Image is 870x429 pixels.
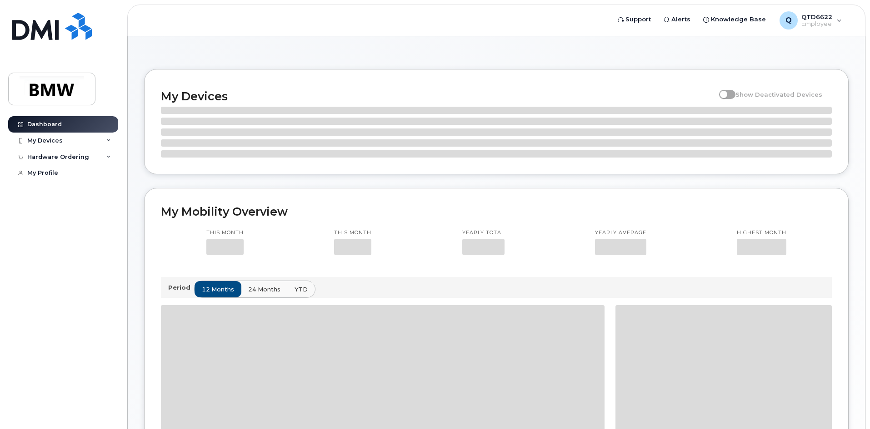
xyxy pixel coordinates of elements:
[595,229,646,237] p: Yearly average
[719,86,726,93] input: Show Deactivated Devices
[334,229,371,237] p: This month
[462,229,505,237] p: Yearly total
[737,229,786,237] p: Highest month
[735,91,822,98] span: Show Deactivated Devices
[161,205,832,218] h2: My Mobility Overview
[295,285,308,294] span: YTD
[168,283,194,292] p: Period
[206,229,244,237] p: This month
[248,285,280,294] span: 24 months
[161,89,715,103] h2: My Devices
